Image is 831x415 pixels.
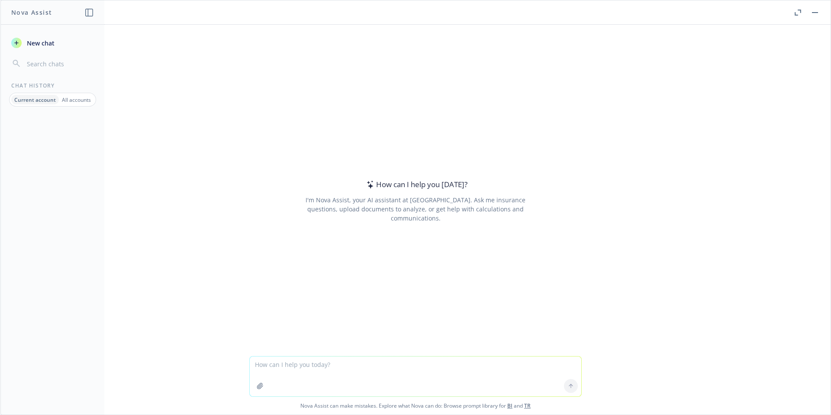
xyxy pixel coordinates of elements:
[293,195,537,223] div: I'm Nova Assist, your AI assistant at [GEOGRAPHIC_DATA]. Ask me insurance questions, upload docum...
[4,397,827,415] span: Nova Assist can make mistakes. Explore what Nova can do: Browse prompt library for and
[364,179,467,190] div: How can I help you [DATE]?
[1,82,104,89] div: Chat History
[524,402,531,409] a: TR
[25,39,55,48] span: New chat
[507,402,512,409] a: BI
[11,8,52,17] h1: Nova Assist
[14,96,56,104] p: Current account
[8,35,97,51] button: New chat
[25,58,94,70] input: Search chats
[62,96,91,104] p: All accounts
